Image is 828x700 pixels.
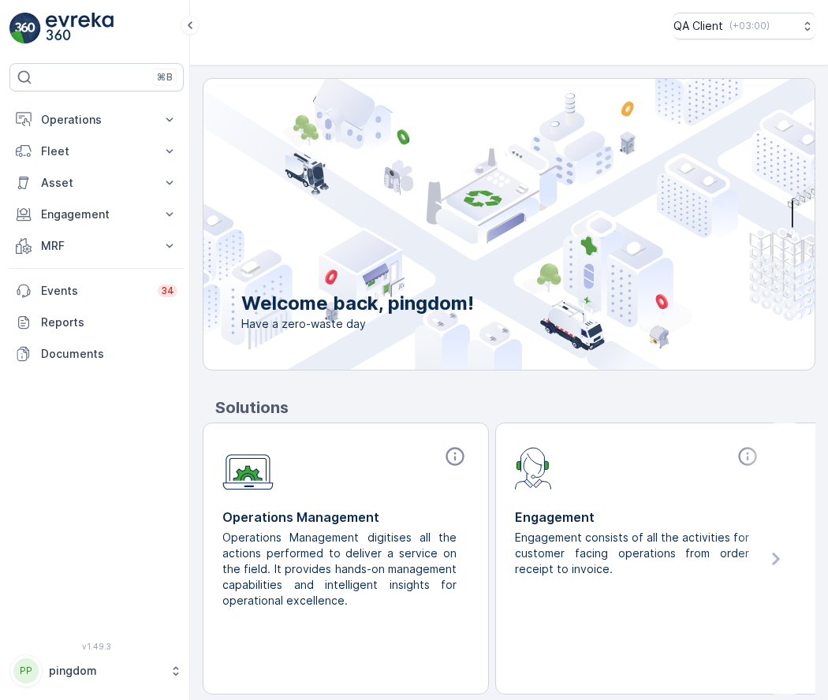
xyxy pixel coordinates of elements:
[9,654,184,687] button: PPpingdom
[46,13,114,44] img: logo_light-DOdMpM7g.png
[41,112,152,128] p: Operations
[9,13,41,44] img: logo
[13,658,39,683] div: PP
[41,346,177,362] p: Documents
[9,136,184,167] button: Fleet
[132,79,815,370] img: city illustration
[49,663,162,679] p: pingdom
[9,307,184,338] a: Reports
[222,508,469,527] p: Operations Management
[41,175,152,191] p: Asset
[41,143,152,159] p: Fleet
[157,71,173,84] p: ⌘B
[215,396,815,419] p: Solutions
[41,315,177,330] p: Reports
[9,230,184,262] button: MRF
[9,642,184,651] span: v 1.49.3
[9,199,184,230] button: Engagement
[41,207,152,222] p: Engagement
[673,13,815,39] button: QA Client(+03:00)
[222,530,457,609] p: Operations Management digitises all the actions performed to deliver a service on the field. It p...
[41,238,152,254] p: MRF
[673,18,723,34] p: QA Client
[161,285,174,297] p: 34
[9,104,184,136] button: Operations
[515,508,762,527] p: Engagement
[9,275,184,307] a: Events34
[241,316,474,332] span: Have a zero-waste day
[729,20,770,32] p: ( +03:00 )
[241,291,474,316] p: Welcome back, pingdom!
[515,445,552,490] img: module-icon
[9,338,184,370] a: Documents
[9,167,184,199] button: Asset
[41,283,148,299] p: Events
[515,530,749,577] p: Engagement consists of all the activities for customer facing operations from order receipt to in...
[222,445,274,490] img: module-icon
